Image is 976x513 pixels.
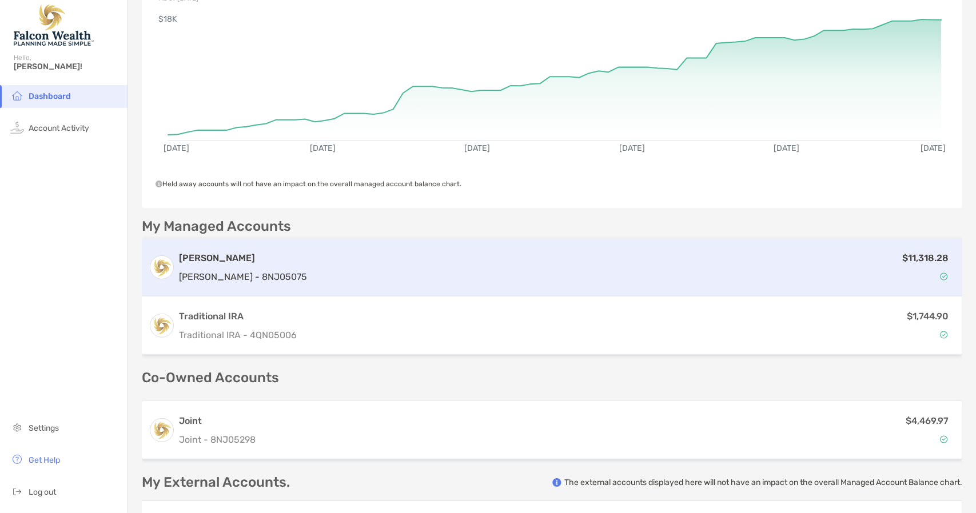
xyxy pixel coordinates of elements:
[179,328,297,342] p: Traditional IRA - 4QN05006
[10,420,24,434] img: settings icon
[906,414,949,428] p: $4,469.97
[179,310,297,323] h3: Traditional IRA
[465,143,491,153] text: [DATE]
[10,484,24,498] img: logout icon
[29,91,71,101] span: Dashboard
[940,331,948,339] img: Account Status icon
[10,121,24,134] img: activity icon
[775,143,800,153] text: [DATE]
[164,143,189,153] text: [DATE]
[179,251,307,265] h3: [PERSON_NAME]
[29,455,60,465] span: Get Help
[29,423,59,433] span: Settings
[158,15,177,25] text: $18K
[10,452,24,466] img: get-help icon
[29,123,89,133] span: Account Activity
[142,475,290,490] p: My External Accounts.
[29,487,56,497] span: Log out
[156,180,461,188] span: Held away accounts will not have an impact on the overall managed account balance chart.
[564,477,962,488] p: The external accounts displayed here will not have an impact on the overall Managed Account Balan...
[921,143,947,153] text: [DATE]
[179,414,256,428] h3: Joint
[620,143,646,153] text: [DATE]
[907,309,949,323] p: $1,744.90
[552,478,561,487] img: info
[940,272,948,280] img: Account Status icon
[902,251,949,265] p: $11,318.28
[310,143,336,153] text: [DATE]
[150,419,173,442] img: logo account
[179,270,307,284] p: [PERSON_NAME] - 8NJ05075
[150,314,173,337] img: logo account
[14,5,94,46] img: Falcon Wealth Planning Logo
[142,219,291,234] p: My Managed Accounts
[14,62,121,71] span: [PERSON_NAME]!
[940,435,948,443] img: Account Status icon
[10,89,24,102] img: household icon
[142,371,962,385] p: Co-Owned Accounts
[150,256,173,279] img: logo account
[179,432,256,447] p: Joint - 8NJ05298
